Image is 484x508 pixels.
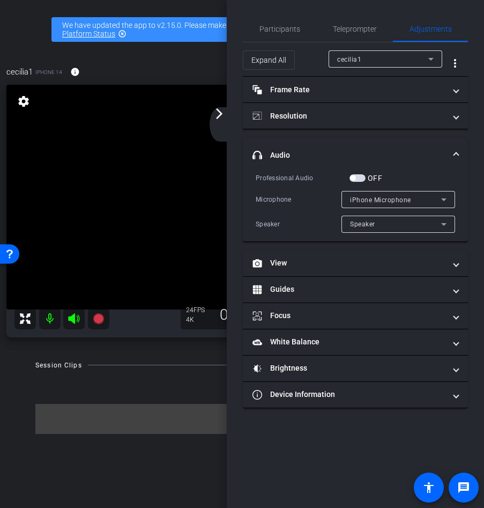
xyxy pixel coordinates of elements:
div: Session Clips [35,360,82,371]
div: 24 [186,306,213,314]
mat-icon: more_vert [449,57,461,70]
mat-expansion-panel-header: Focus [243,303,468,329]
span: Teleprompter [333,25,377,33]
div: Speaker [256,219,341,230]
mat-expansion-panel-header: Frame Rate [243,77,468,102]
mat-panel-title: View [252,257,445,269]
mat-panel-title: Device Information [252,389,445,400]
mat-panel-title: Brightness [252,363,445,374]
span: iPhone Microphone [350,196,411,204]
mat-icon: accessibility [422,481,435,494]
mat-expansion-panel-header: Device Information [243,382,468,408]
div: Microphone [256,194,341,205]
mat-panel-title: Focus [252,310,445,321]
div: 00:00:00 [213,306,285,324]
label: OFF [366,173,382,183]
div: 4K [186,315,213,324]
mat-icon: info [70,67,80,77]
mat-expansion-panel-header: Audio [243,138,468,172]
div: We have updated the app to v2.15.0. Please make sure the mobile user has the newest version. [51,17,433,42]
span: cecilia1 [6,66,33,78]
span: FPS [193,306,205,314]
button: Expand All [243,50,295,70]
div: Audio [243,172,468,241]
mat-expansion-panel-header: White Balance [243,329,468,355]
mat-panel-title: Guides [252,284,445,295]
mat-panel-title: Audio [252,150,445,161]
span: cecilia1 [337,56,361,63]
mat-icon: highlight_off [118,30,126,38]
mat-expansion-panel-header: View [243,251,468,276]
mat-expansion-panel-header: Brightness [243,356,468,381]
mat-expansion-panel-header: Resolution [243,103,468,129]
mat-icon: arrow_forward_ios [213,107,226,120]
button: More Options for Adjustments Panel [442,50,468,76]
mat-icon: message [457,481,470,494]
span: Adjustments [409,25,452,33]
a: Platform Status [62,30,115,38]
span: Expand All [251,50,286,70]
mat-panel-title: Frame Rate [252,84,445,95]
span: Participants [259,25,300,33]
mat-expansion-panel-header: Guides [243,277,468,303]
mat-panel-title: Resolution [252,111,445,122]
mat-icon: settings [16,95,31,108]
mat-panel-title: White Balance [252,336,445,348]
div: Professional Audio [256,173,349,183]
span: iPhone 14 [35,68,62,76]
span: Speaker [350,220,375,228]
